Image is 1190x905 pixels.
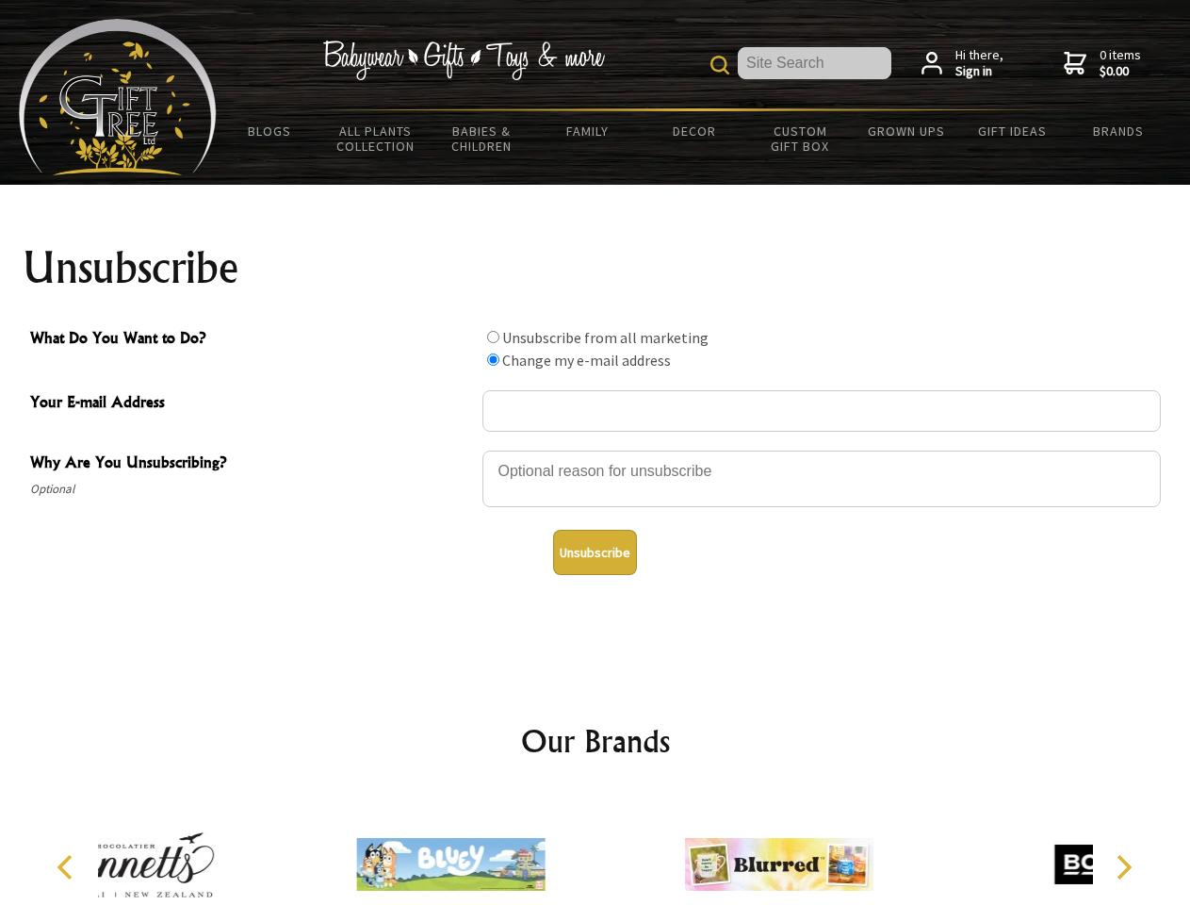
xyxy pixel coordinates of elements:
span: Optional [30,478,473,501]
span: Why Are You Unsubscribing? [30,451,473,478]
img: Babywear - Gifts - Toys & more [322,41,605,80]
label: Unsubscribe from all marketing [502,328,709,347]
img: Babyware - Gifts - Toys and more... [19,19,217,175]
a: Family [535,111,642,151]
input: Your E-mail Address [482,390,1161,432]
a: Decor [641,111,747,151]
a: 0 items$0.00 [1064,47,1141,80]
input: Site Search [738,47,891,79]
a: Custom Gift Box [747,111,854,166]
input: What Do You Want to Do? [487,354,499,366]
span: What Do You Want to Do? [30,326,473,354]
button: Previous [47,847,89,888]
h1: Unsubscribe [23,245,1168,290]
a: BLOGS [217,111,323,151]
label: Change my e-mail address [502,351,671,370]
a: Brands [1066,111,1172,151]
input: What Do You Want to Do? [487,331,499,343]
a: Grown Ups [853,111,959,151]
span: Your E-mail Address [30,390,473,418]
span: 0 items [1100,46,1141,80]
button: Unsubscribe [553,530,637,575]
h2: Our Brands [38,718,1153,764]
span: Hi there, [955,47,1003,80]
strong: $0.00 [1100,63,1141,80]
button: Next [1102,847,1144,888]
a: Babies & Children [429,111,535,166]
textarea: Why Are You Unsubscribing? [482,451,1161,507]
a: All Plants Collection [323,111,430,166]
a: Hi there,Sign in [921,47,1003,80]
strong: Sign in [955,63,1003,80]
img: product search [710,56,729,74]
a: Gift Ideas [959,111,1066,151]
